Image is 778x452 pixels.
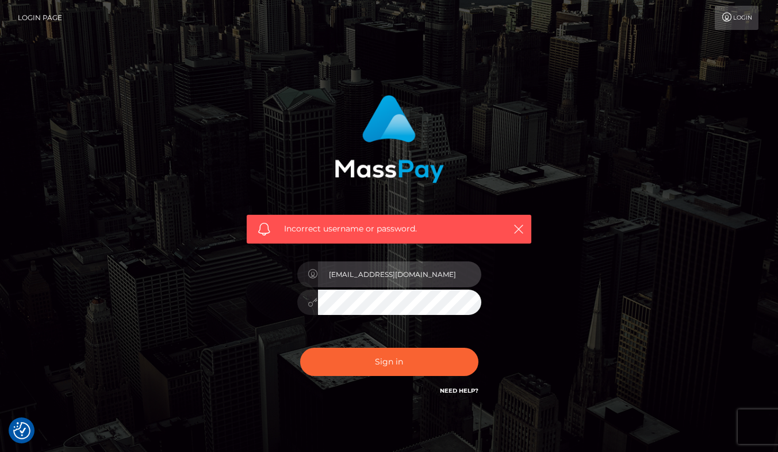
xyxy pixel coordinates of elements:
[335,95,444,183] img: MassPay Login
[18,6,62,30] a: Login Page
[300,348,478,376] button: Sign in
[318,261,481,287] input: Username...
[284,223,494,235] span: Incorrect username or password.
[13,422,30,439] img: Revisit consent button
[715,6,758,30] a: Login
[13,422,30,439] button: Consent Preferences
[440,387,478,394] a: Need Help?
